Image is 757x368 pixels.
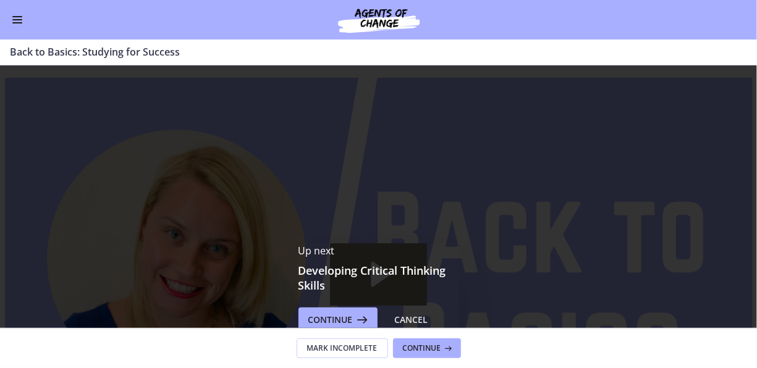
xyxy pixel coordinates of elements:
h3: Developing Critical Thinking Skills [298,263,459,293]
button: Play Video: ctfdf6eqvn4c72r5t4t0.mp4 [330,178,428,240]
button: Mark Incomplete [297,338,388,358]
button: Continue [298,307,378,332]
p: Up next [298,243,459,258]
span: Continue [308,312,353,327]
button: Continue [393,338,461,358]
span: Continue [403,343,441,353]
button: Enable menu [10,12,25,27]
img: Agents of Change [305,5,453,35]
h3: Back to Basics: Studying for Success [10,44,732,59]
div: Cancel [395,312,428,327]
button: Cancel [385,307,438,332]
span: Mark Incomplete [307,343,378,353]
